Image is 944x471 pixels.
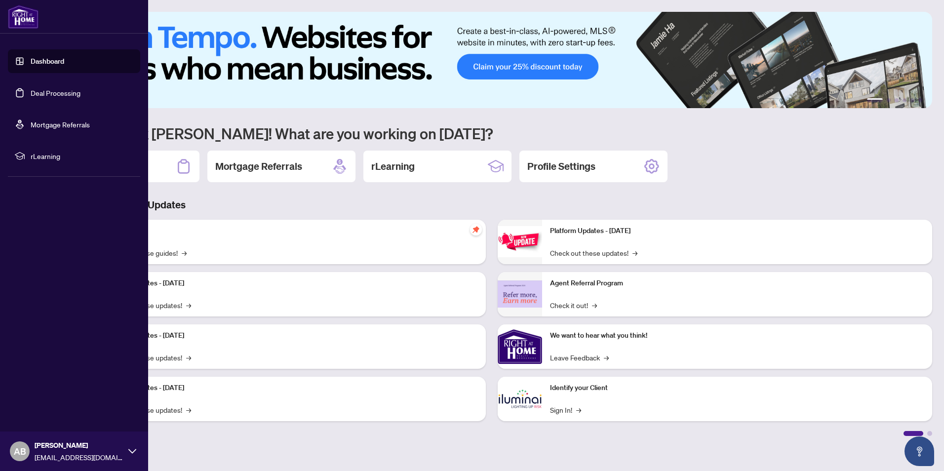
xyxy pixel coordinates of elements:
[498,280,542,308] img: Agent Referral Program
[576,404,581,415] span: →
[186,352,191,363] span: →
[550,278,924,289] p: Agent Referral Program
[215,159,302,173] h2: Mortgage Referrals
[104,330,478,341] p: Platform Updates - [DATE]
[104,383,478,393] p: Platform Updates - [DATE]
[550,247,637,258] a: Check out these updates!→
[104,278,478,289] p: Platform Updates - [DATE]
[186,404,191,415] span: →
[550,330,924,341] p: We want to hear what you think!
[31,151,133,161] span: rLearning
[918,98,922,102] button: 6
[35,440,123,451] span: [PERSON_NAME]
[14,444,26,458] span: AB
[8,5,39,29] img: logo
[51,12,932,108] img: Slide 0
[470,224,482,235] span: pushpin
[31,57,64,66] a: Dashboard
[632,247,637,258] span: →
[35,452,123,463] span: [EMAIL_ADDRESS][DOMAIN_NAME]
[550,226,924,236] p: Platform Updates - [DATE]
[51,198,932,212] h3: Brokerage & Industry Updates
[550,300,597,311] a: Check it out!→
[51,124,932,143] h1: Welcome back [PERSON_NAME]! What are you working on [DATE]?
[498,226,542,257] img: Platform Updates - June 23, 2025
[371,159,415,173] h2: rLearning
[498,324,542,369] img: We want to hear what you think!
[550,383,924,393] p: Identify your Client
[498,377,542,421] img: Identify your Client
[887,98,891,102] button: 2
[895,98,899,102] button: 3
[903,98,906,102] button: 4
[604,352,609,363] span: →
[31,120,90,129] a: Mortgage Referrals
[182,247,187,258] span: →
[186,300,191,311] span: →
[550,404,581,415] a: Sign In!→
[527,159,595,173] h2: Profile Settings
[31,88,80,97] a: Deal Processing
[550,352,609,363] a: Leave Feedback→
[910,98,914,102] button: 5
[867,98,883,102] button: 1
[592,300,597,311] span: →
[905,436,934,466] button: Open asap
[104,226,478,236] p: Self-Help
